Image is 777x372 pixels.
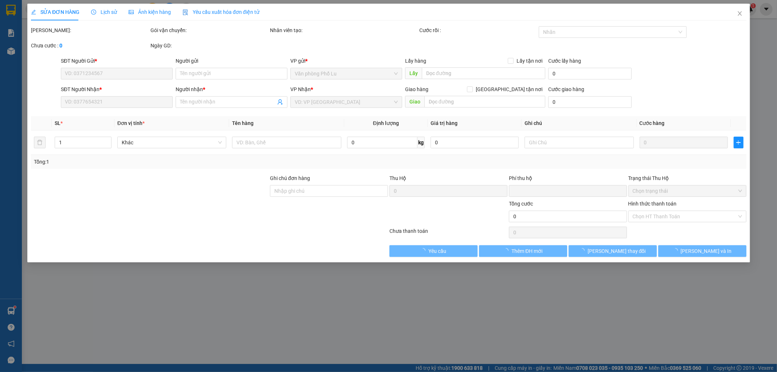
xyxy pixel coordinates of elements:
input: Dọc đường [424,96,545,107]
div: [PERSON_NAME]: [31,26,149,34]
span: clock-circle [91,9,96,15]
b: 0 [59,43,62,48]
div: Cước rồi : [419,26,537,34]
span: Lấy tận nơi [514,57,545,65]
div: Người gửi [176,57,287,65]
span: Giao [405,96,424,107]
div: Chưa cước : [31,42,149,50]
span: Tổng cước [509,201,533,207]
span: Chọn trạng thái [632,185,742,196]
span: Khác [122,137,222,148]
span: picture [129,9,134,15]
span: Cước hàng [639,120,664,126]
span: plus [734,140,743,145]
input: Ghi Chú [525,137,633,148]
input: Cước lấy hàng [548,68,631,79]
span: Giao hàng [405,86,428,92]
span: kg [417,137,425,148]
button: Close [729,4,750,24]
button: [PERSON_NAME] thay đổi [568,245,656,257]
span: Lấy [405,67,421,79]
div: Gói vận chuyển: [150,26,268,34]
div: Trạng thái Thu Hộ [628,174,746,182]
label: Cước lấy hàng [548,58,581,64]
span: VP Nhận [290,86,311,92]
span: Ảnh kiện hàng [129,9,171,15]
button: [PERSON_NAME] và In [658,245,746,257]
button: Yêu cầu [389,245,478,257]
span: loading [672,248,680,253]
span: loading [503,248,511,253]
div: Phí thu hộ [509,174,627,185]
span: Lấy hàng [405,58,426,64]
th: Ghi chú [522,116,636,130]
span: edit [31,9,36,15]
label: Ghi chú đơn hàng [270,175,310,181]
span: loading [580,248,588,253]
input: Cước giao hàng [548,96,631,108]
input: 0 [639,137,727,148]
span: Yêu cầu xuất hóa đơn điện tử [183,9,259,15]
label: Cước giao hàng [548,86,584,92]
span: loading [420,248,428,253]
div: SĐT Người Gửi [61,57,173,65]
span: Định lượng [373,120,399,126]
span: SỬA ĐƠN HÀNG [31,9,79,15]
span: [PERSON_NAME] thay đổi [588,247,646,255]
span: Lịch sử [91,9,117,15]
span: Thêm ĐH mới [511,247,542,255]
span: [PERSON_NAME] và In [680,247,731,255]
span: SL [55,120,60,126]
label: Hình thức thanh toán [628,201,676,207]
div: Ngày GD: [150,42,268,50]
button: delete [34,137,46,148]
span: user-add [277,99,283,105]
span: Đơn vị tính [117,120,145,126]
span: [GEOGRAPHIC_DATA] tận nơi [473,85,545,93]
span: Văn phòng Phố Lu [295,68,398,79]
img: icon [183,9,188,15]
button: Thêm ĐH mới [479,245,567,257]
div: Người nhận [176,85,287,93]
span: Giá trị hàng [431,120,458,126]
input: Dọc đường [421,67,545,79]
button: plus [733,137,743,148]
input: Ghi chú đơn hàng [270,185,388,197]
div: Chưa thanh toán [389,227,508,240]
span: close [737,11,742,16]
div: VP gửi [290,57,402,65]
div: Tổng: 1 [34,158,300,166]
div: Nhân viên tạo: [270,26,418,34]
span: Thu Hộ [389,175,406,181]
input: VD: Bàn, Ghế [232,137,341,148]
span: Tên hàng [232,120,254,126]
div: SĐT Người Nhận [61,85,173,93]
span: Yêu cầu [428,247,446,255]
